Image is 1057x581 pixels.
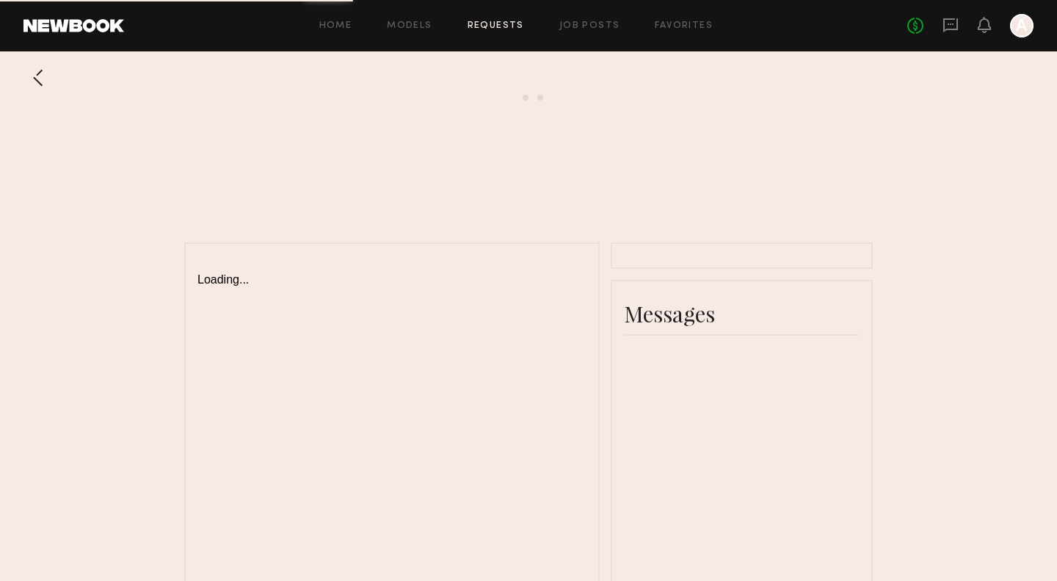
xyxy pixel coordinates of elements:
div: Loading... [197,256,586,286]
a: Models [387,21,432,31]
a: Job Posts [559,21,620,31]
a: Requests [468,21,524,31]
a: Home [319,21,352,31]
a: A [1010,14,1034,37]
a: Favorites [655,21,713,31]
div: Messages [624,299,860,328]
